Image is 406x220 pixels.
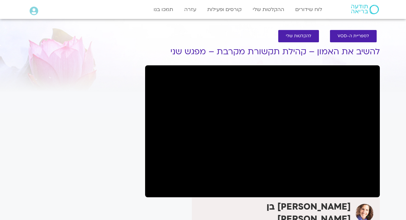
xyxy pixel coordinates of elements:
h1: להשיב את האמון – קהילת תקשורת מקרבת – מפגש שני [145,47,380,56]
a: ההקלטות שלי [250,3,287,15]
a: תמכו בנו [150,3,176,15]
span: לספריית ה-VOD [338,34,369,39]
a: להקלטות שלי [278,30,319,42]
a: לספריית ה-VOD [330,30,377,42]
span: להקלטות שלי [286,34,311,39]
img: תודעה בריאה [351,5,379,14]
a: קורסים ופעילות [204,3,245,15]
a: לוח שידורים [292,3,325,15]
a: עזרה [181,3,199,15]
